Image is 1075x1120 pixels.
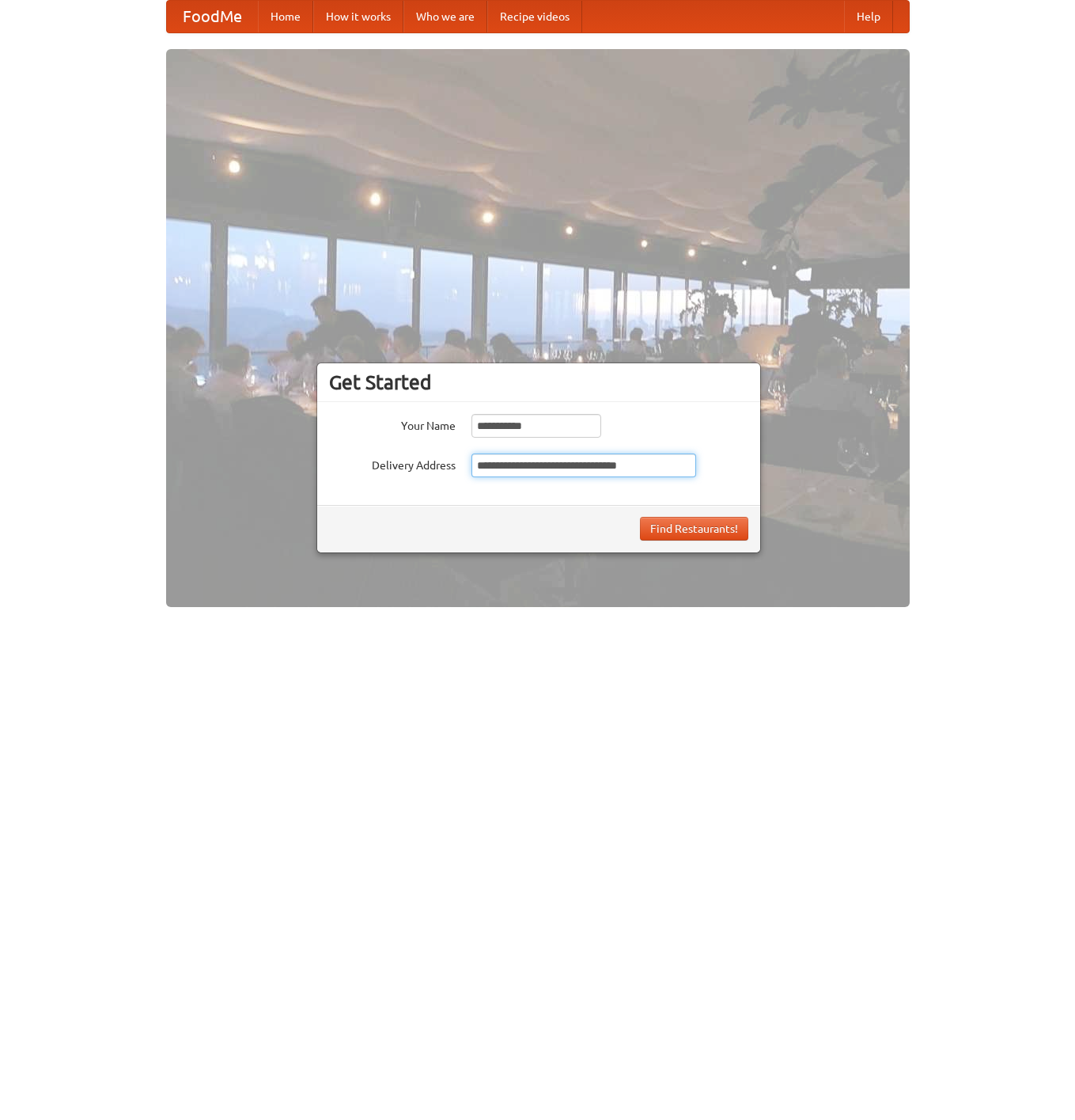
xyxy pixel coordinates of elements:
label: Delivery Address [329,454,456,473]
h3: Get Started [329,370,748,394]
a: Recipe videos [487,1,582,32]
a: Home [258,1,313,32]
a: Who we are [403,1,487,32]
a: FoodMe [167,1,258,32]
a: How it works [313,1,403,32]
button: Find Restaurants! [640,517,748,541]
label: Your Name [329,414,456,434]
a: Help [844,1,893,32]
